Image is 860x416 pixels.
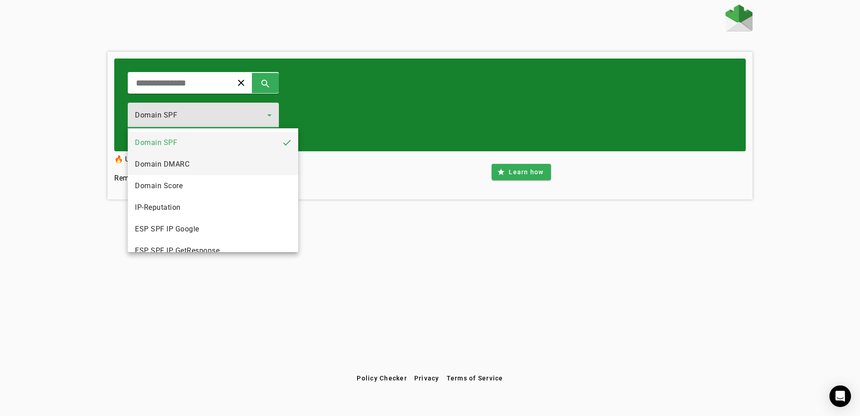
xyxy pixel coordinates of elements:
[135,137,177,148] span: Domain SPF
[135,245,219,256] span: ESP SPF IP GetResponse
[135,181,183,191] span: Domain Score
[135,159,189,170] span: Domain DMARC
[135,224,199,235] span: ESP SPF IP Google
[135,202,181,213] span: IP-Reputation
[829,385,851,407] div: Open Intercom Messenger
